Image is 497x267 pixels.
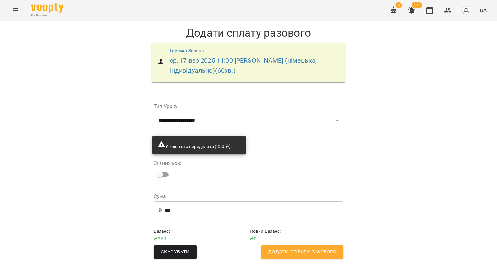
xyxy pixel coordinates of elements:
[154,161,182,166] label: Зі знижкою
[149,26,348,39] h1: Додати сплату разового
[250,228,343,235] h6: Новий Баланс :
[8,3,23,18] button: Menu
[170,48,204,53] a: Горячко Зоряна
[154,235,247,243] p: ₴ 350
[158,144,232,149] span: У клієнта є передплата (350 ₴).
[31,13,63,17] span: For Business
[395,2,402,8] span: 5
[154,245,197,259] button: Скасувати
[261,245,343,259] button: Додати сплату разового
[161,248,190,256] span: Скасувати
[268,248,336,256] span: Додати сплату разового
[31,3,63,13] img: Voopty Logo
[154,194,343,199] label: Сума
[154,228,247,235] h6: Баланс :
[462,6,471,15] img: avatar_s.png
[154,104,343,109] label: Тип Уроку
[412,2,422,8] span: 99+
[170,57,317,74] a: ср, 17 вер 2025 11:00 [PERSON_NAME] (німецька, індивідуально)(60хв.)
[250,235,343,243] p: ₴ 0
[477,4,489,16] button: UA
[158,207,162,214] p: ₴
[480,7,487,14] span: UA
